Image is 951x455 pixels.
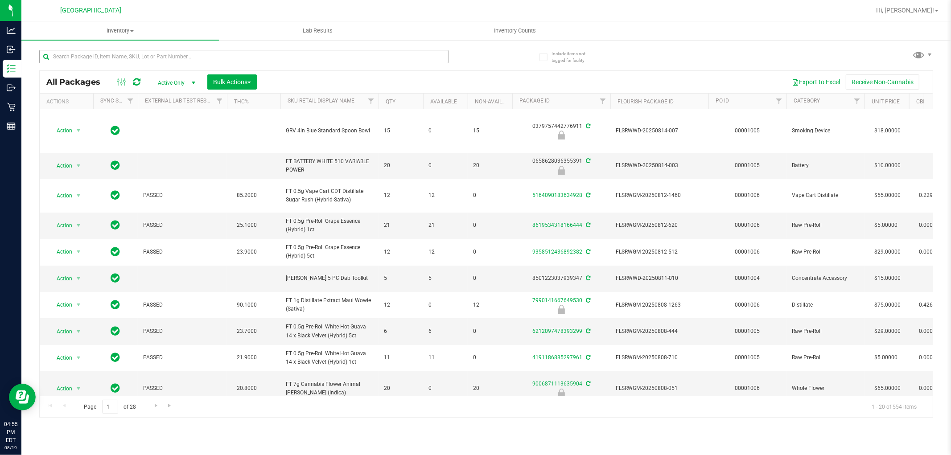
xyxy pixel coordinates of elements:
span: 0 [428,384,462,393]
span: 25.1000 [232,219,261,232]
span: $55.00000 [870,189,905,202]
a: 00001005 [735,162,760,168]
span: 12 [384,301,418,309]
span: Sync from Compliance System [585,158,590,164]
div: Actions [46,98,90,105]
inline-svg: Retail [7,102,16,111]
span: Bulk Actions [213,78,251,86]
span: FT 1g Distillate Extract Maui Wowie (Sativa) [286,296,373,313]
span: 21 [428,221,462,230]
span: 0.0000 [914,246,940,258]
span: In Sync [111,246,120,258]
span: Inventory [21,27,219,35]
iframe: Resource center [9,384,36,410]
a: Inventory [21,21,219,40]
span: 0.0000 [914,351,940,364]
a: 00001004 [735,275,760,281]
a: 00001006 [735,385,760,391]
span: Whole Flower [792,384,859,393]
span: PASSED [143,353,222,362]
span: Action [49,160,73,172]
a: Non-Available [475,98,515,105]
span: PASSED [143,248,222,256]
div: Launch Hold [511,166,612,175]
p: 08/19 [4,444,17,451]
div: 8501223037939347 [511,274,612,283]
p: 04:55 PM EDT [4,420,17,444]
span: 0.0000 [914,219,940,232]
a: 00001006 [735,302,760,308]
span: Action [49,272,73,285]
span: $15.00000 [870,272,905,285]
span: Raw Pre-Roll [792,327,859,336]
span: 0.0000 [914,325,940,338]
inline-svg: Inventory [7,64,16,73]
div: 0658628036355391 [511,157,612,174]
span: $65.00000 [870,382,905,395]
span: FLSRWWD-20250814-007 [616,127,703,135]
a: Available [430,98,457,105]
span: select [73,325,84,338]
span: Sync from Compliance System [585,249,590,255]
a: 9006871113635904 [532,381,582,387]
inline-svg: Analytics [7,26,16,35]
span: $18.00000 [870,124,905,137]
div: Launch Hold [511,305,612,314]
span: FT 0.5g Pre-Roll White Hot Guava 14 x Black Velvet (Hybrid) 5ct [286,323,373,340]
a: 9358512436892382 [532,249,582,255]
span: FT 0.5g Pre-Roll Grape Essence (Hybrid) 5ct [286,243,373,260]
span: Hi, [PERSON_NAME]! [876,7,934,14]
span: 85.2000 [232,189,261,202]
a: Inventory Counts [416,21,614,40]
a: 00001005 [735,127,760,134]
span: All Packages [46,77,109,87]
div: Launch Hold [511,131,612,139]
span: In Sync [111,272,120,284]
span: 0 [473,353,507,362]
span: In Sync [111,159,120,172]
span: 6 [384,327,418,336]
input: 1 [102,400,118,414]
span: Sync from Compliance System [585,328,590,334]
span: FLSRWGM-20250808-444 [616,327,703,336]
span: 0 [428,301,462,309]
span: Action [49,382,73,395]
a: 00001006 [735,192,760,198]
div: 0379757442776911 [511,122,612,139]
span: Distillate [792,301,859,309]
span: In Sync [111,299,120,311]
span: 6 [428,327,462,336]
a: Go to the last page [164,400,177,412]
span: FLSRWGM-20250808-710 [616,353,703,362]
span: Sync from Compliance System [585,123,590,129]
span: 0.2290 [914,189,940,202]
span: FT 7g Cannabis Flower Animal [PERSON_NAME] (Indica) [286,380,373,397]
a: Filter [123,94,138,109]
span: Raw Pre-Roll [792,221,859,230]
span: 11 [384,353,418,362]
span: Action [49,246,73,258]
span: select [73,382,84,395]
input: Search Package ID, Item Name, SKU, Lot or Part Number... [39,50,449,63]
span: In Sync [111,382,120,394]
span: Action [49,352,73,364]
span: 23.7000 [232,325,261,338]
span: Inventory Counts [482,27,548,35]
span: Vape Cart Distillate [792,191,859,200]
a: Unit Price [872,98,900,105]
span: 21.9000 [232,351,261,364]
span: 1 - 20 of 554 items [865,400,924,413]
a: Filter [212,94,227,109]
span: 0.4260 [914,299,940,312]
span: Action [49,325,73,338]
span: In Sync [111,351,120,364]
a: 8619534318166444 [532,222,582,228]
span: 0 [473,274,507,283]
span: Sync from Compliance System [585,222,590,228]
span: FT 0.5g Vape Cart CDT Distillate Sugar Rush (Hybrid-Sativa) [286,187,373,204]
a: 00001005 [735,328,760,334]
span: 0 [428,161,462,170]
span: 90.1000 [232,299,261,312]
span: $10.00000 [870,159,905,172]
span: FLSRWGM-20250808-051 [616,384,703,393]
